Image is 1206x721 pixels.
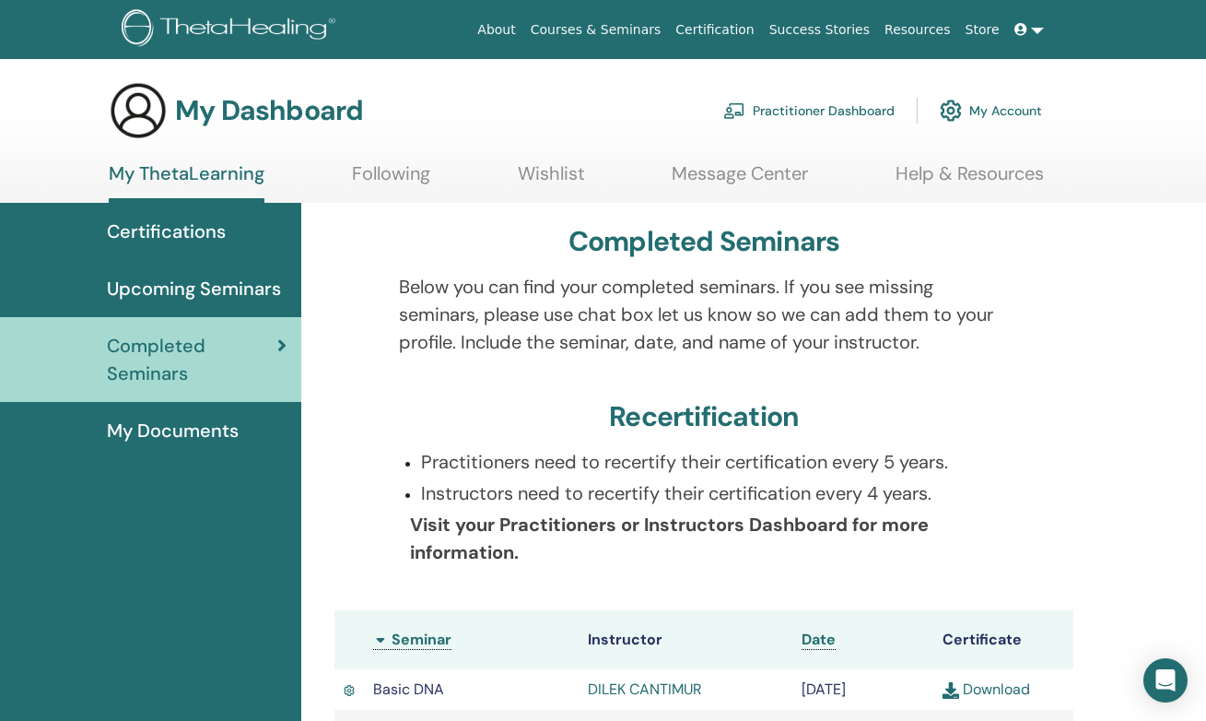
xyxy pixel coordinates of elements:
[579,610,793,669] th: Instructor
[943,680,1030,699] a: Download
[107,417,239,444] span: My Documents
[588,680,702,699] a: DILEK CANTIMUR
[109,162,264,203] a: My ThetaLearning
[523,13,669,47] a: Courses & Seminars
[943,682,959,699] img: download.svg
[762,13,877,47] a: Success Stories
[344,682,355,698] img: Active Certificate
[802,630,836,650] a: Date
[107,332,277,387] span: Completed Seminars
[107,275,281,302] span: Upcoming Seminars
[802,630,836,649] span: Date
[568,225,840,258] h3: Completed Seminars
[421,448,1010,476] p: Practitioners need to recertify their certification every 5 years.
[518,162,585,198] a: Wishlist
[723,90,895,131] a: Practitioner Dashboard
[373,680,444,699] span: Basic DNA
[352,162,430,198] a: Following
[672,162,808,198] a: Message Center
[421,479,1010,507] p: Instructors need to recertify their certification every 4 years.
[933,610,1073,669] th: Certificate
[470,13,522,47] a: About
[792,669,932,710] td: [DATE]
[896,162,1044,198] a: Help & Resources
[958,13,1007,47] a: Store
[122,9,342,51] img: logo.png
[410,513,929,564] b: Visit your Practitioners or Instructors Dashboard for more information.
[399,273,1010,356] p: Below you can find your completed seminars. If you see missing seminars, please use chat box let ...
[107,218,226,245] span: Certifications
[609,400,799,433] h3: Recertification
[1143,658,1188,703] div: Open Intercom Messenger
[175,94,363,127] h3: My Dashboard
[109,81,168,140] img: generic-user-icon.jpg
[940,95,962,126] img: cog.svg
[940,90,1042,131] a: My Account
[723,102,745,119] img: chalkboard-teacher.svg
[877,13,958,47] a: Resources
[668,13,761,47] a: Certification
